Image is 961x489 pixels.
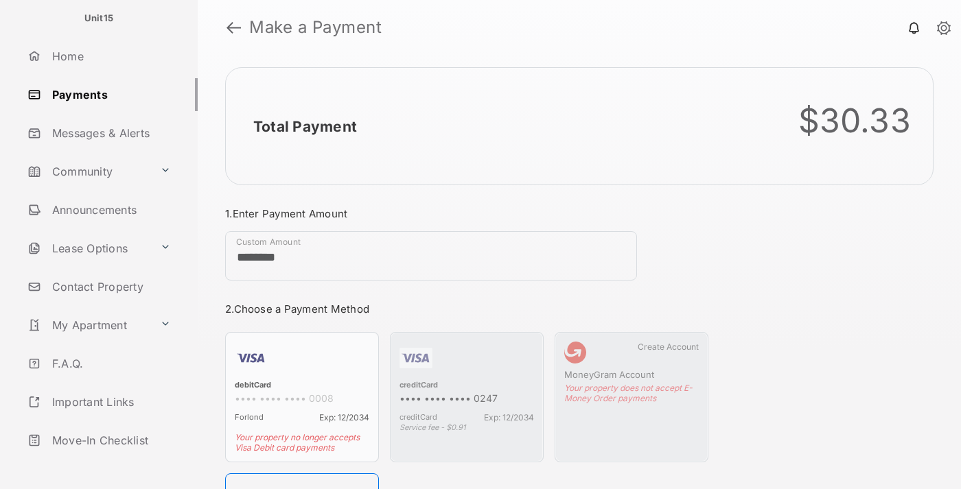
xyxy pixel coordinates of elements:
[249,19,382,36] strong: Make a Payment
[798,101,912,141] div: $30.33
[400,392,534,407] div: •••• •••• •••• 0247
[22,424,198,457] a: Move-In Checklist
[390,332,544,462] div: creditCard•••• •••• •••• 0247creditCardExp: 12/2034Service fee - $0.91
[84,12,114,25] p: Unit15
[22,155,154,188] a: Community
[400,380,534,392] div: creditCard
[22,193,198,226] a: Announcements
[225,207,708,220] h3: 1. Enter Payment Amount
[22,270,198,303] a: Contact Property
[253,118,357,135] h2: Total Payment
[225,302,708,315] h3: 2. Choose a Payment Method
[400,412,437,422] span: creditCard
[22,117,198,150] a: Messages & Alerts
[22,385,176,418] a: Important Links
[22,78,198,111] a: Payments
[22,232,154,265] a: Lease Options
[22,309,154,342] a: My Apartment
[400,422,534,432] div: Service fee - $0.91
[22,40,198,73] a: Home
[484,412,534,422] span: Exp: 12/2034
[22,347,198,380] a: F.A.Q.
